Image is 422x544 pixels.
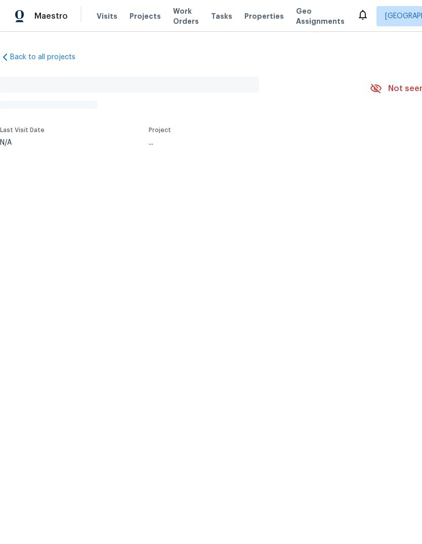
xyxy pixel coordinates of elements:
[296,6,345,26] span: Geo Assignments
[149,139,343,146] div: ...
[173,6,199,26] span: Work Orders
[97,11,117,21] span: Visits
[130,11,161,21] span: Projects
[211,13,232,20] span: Tasks
[149,127,171,133] span: Project
[34,11,68,21] span: Maestro
[244,11,284,21] span: Properties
